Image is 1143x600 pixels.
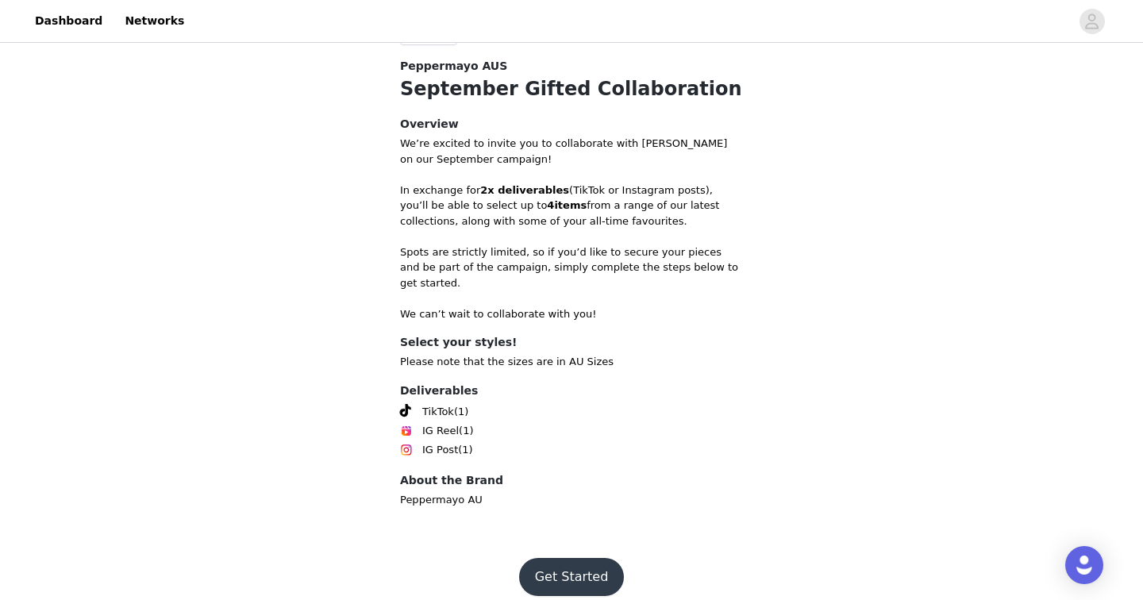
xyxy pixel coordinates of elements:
a: Networks [115,3,194,39]
button: Get Started [519,558,625,596]
strong: 4 [547,199,554,211]
span: (1) [458,442,472,458]
p: Peppermayo AU [400,492,743,508]
h4: Select your styles! [400,334,743,351]
p: We’re excited to invite you to collaborate with [PERSON_NAME] on our September campaign! [400,136,743,167]
span: IG Post [422,442,458,458]
div: Open Intercom Messenger [1065,546,1103,584]
a: Dashboard [25,3,112,39]
h1: September Gifted Collaboration [400,75,743,103]
strong: items [554,199,587,211]
p: Please note that the sizes are in AU Sizes [400,354,743,370]
span: Peppermayo AUS [400,58,507,75]
div: avatar [1084,9,1099,34]
span: TikTok [422,404,454,420]
h4: About the Brand [400,472,743,489]
p: Spots are strictly limited, so if you’d like to secure your pieces and be part of the campaign, s... [400,244,743,291]
span: IG Reel [422,423,459,439]
strong: 2x deliverables [480,184,569,196]
img: Instagram Reels Icon [400,425,413,437]
span: (1) [459,423,473,439]
span: (1) [454,404,468,420]
img: Instagram Icon [400,444,413,456]
p: We can’t wait to collaborate with you! [400,306,743,322]
p: In exchange for (TikTok or Instagram posts), you’ll be able to select up to from a range of our l... [400,183,743,229]
h4: Overview [400,116,743,133]
h4: Deliverables [400,383,743,399]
